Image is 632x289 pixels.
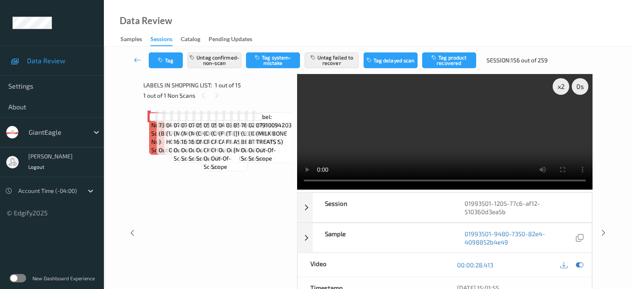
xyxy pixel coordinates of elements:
a: Sessions [150,34,181,46]
button: Tag delayed scan [364,52,418,68]
span: out-of-scope [248,146,284,163]
span: out-of-scope [204,154,238,171]
span: Session: [487,56,511,64]
div: Video [298,253,445,277]
span: out-of-scope [189,146,223,163]
a: 01993501-9480-7350-82e4-4098852b4e49 [465,230,574,246]
a: Samples [120,34,150,45]
div: x 2 [553,78,569,95]
span: Label: 07910094203 (MILK BONE TREATS S) [256,113,292,146]
span: out-of-scope [227,146,263,154]
span: out-of-scope [169,146,205,154]
span: out-of-scope [159,146,195,154]
span: out-of-scope [241,146,277,163]
span: out-of-scope [211,154,246,171]
span: Label: 73867669785 (BD 2% MILK ) [159,113,195,146]
span: out-of-scope [256,146,292,163]
span: Label: Non-Scan [151,113,167,138]
button: Untag failed to recover [305,52,359,68]
a: 00:00:28.413 [457,261,493,269]
div: Pending Updates [209,35,252,45]
span: out-of-scope [181,146,216,163]
span: 156 out of 259 [511,56,548,64]
span: Label: 04949400004 (1/2GAL HOMOGENIZED) [166,113,207,146]
div: Session01993501-1205-77c6-af12-510360d3ea5b [298,193,592,222]
span: non-scan [151,138,167,154]
div: Sessions [150,35,172,46]
span: 1 out of 15 [215,81,241,89]
span: Label: 03680012235 (TC*SAPPHIRE FILE L) [226,113,263,146]
span: Label: 04740015687 (FUSION CARTRIDG ) [219,113,255,146]
span: Label: 76020810522 (LG GUMMI BEARS ) [241,113,277,146]
span: Label: 05100012327 (CAMP CREAM OF CHIX) [204,113,238,154]
button: Tag product recovered [422,52,476,68]
div: Session [312,193,452,222]
span: Label: 05100001617 (CAMPB CR ONION SOU) [196,113,230,146]
button: Tag system-mistake [246,52,300,68]
span: Label: 05100012327 (CAMP CREAM OF CHIX) [211,113,246,154]
div: Sample01993501-9480-7350-82e4-4098852b4e49 [298,223,592,253]
div: 1 out of 1 Non Scans [143,90,291,101]
span: Label: 07084781116 (MONSTER 16OZ CAN ) [189,113,223,146]
span: Label: 02970034141 (IDAHOAN BTRY HMST ) [248,113,284,146]
a: Catalog [181,34,209,45]
span: Labels in shopping list: [143,81,212,89]
span: out-of-scope [219,146,255,154]
div: 0 s [572,78,588,95]
div: Catalog [181,35,200,45]
a: Pending Updates [209,34,261,45]
span: Label: 07084781116 (MONSTER 16OZ CAN ) [181,113,216,146]
div: 01993501-1205-77c6-af12-510360d3ea5b [452,193,592,222]
span: out-of-scope [174,146,208,163]
button: Tag [149,52,183,68]
div: Sample [312,223,452,252]
span: out-of-scope [196,146,230,163]
div: Samples [120,35,142,45]
button: Untag confirmed-non-scan [187,52,241,68]
span: Label: 85441000467 ([PERSON_NAME] AS [MEDICAL_DATA]) [234,113,280,154]
span: Label: 07084781116 (MONSTER 16OZ CAN ) [174,113,208,146]
div: Data Review [120,17,172,25]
